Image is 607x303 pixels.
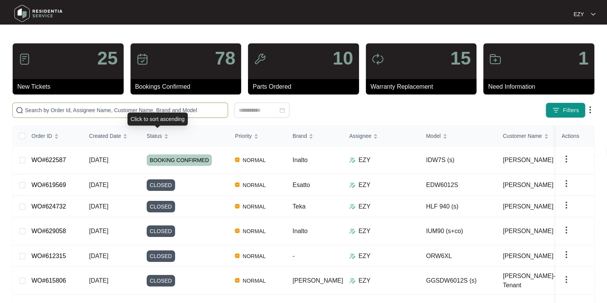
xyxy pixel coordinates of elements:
span: - [293,253,294,259]
img: filter icon [552,106,560,114]
td: GGSDW6012S (s) [420,267,497,295]
span: NORMAL [240,227,269,236]
a: WO#612315 [31,253,66,259]
span: [DATE] [89,228,108,234]
span: [DATE] [89,157,108,163]
p: 1 [578,49,589,68]
img: Assigner Icon [349,253,356,259]
a: WO#615806 [31,277,66,284]
span: CLOSED [147,225,175,237]
p: EZY [359,202,370,211]
span: CLOSED [147,250,175,262]
img: dropdown arrow [562,154,571,164]
p: 10 [332,49,353,68]
img: search-icon [16,106,23,114]
img: dropdown arrow [585,105,595,114]
span: Priority [235,132,252,140]
img: icon [372,53,384,65]
th: Actions [556,126,594,146]
img: dropdown arrow [562,250,571,259]
input: Search by Order Id, Assignee Name, Customer Name, Brand and Model [25,106,225,114]
td: EDW6012S [420,174,497,196]
span: CLOSED [147,275,175,286]
span: Esatto [293,182,310,188]
img: Vercel Logo [235,253,240,258]
a: WO#629058 [31,228,66,234]
img: Vercel Logo [235,204,240,209]
span: NORMAL [240,156,269,165]
span: [DATE] [89,253,108,259]
th: Customer Name [497,126,574,146]
p: Warranty Replacement [370,82,477,91]
span: Customer Name [503,132,542,140]
th: Assignee [343,126,420,146]
p: EZY [359,227,370,236]
span: [PERSON_NAME] [503,156,554,165]
span: Filters [563,106,579,114]
p: Need Information [488,82,594,91]
p: Parts Ordered [253,82,359,91]
span: [DATE] [89,182,108,188]
img: Vercel Logo [235,228,240,233]
img: Vercel Logo [235,278,240,283]
img: Assigner Icon [349,157,356,163]
span: Created Date [89,132,121,140]
img: residentia service logo [12,2,65,25]
th: Created Date [83,126,141,146]
img: Vercel Logo [235,157,240,162]
img: dropdown arrow [562,225,571,235]
span: [DATE] [89,277,108,284]
span: [PERSON_NAME] [503,202,554,211]
p: EZY [359,276,370,285]
img: dropdown arrow [562,275,571,284]
span: CLOSED [147,179,175,191]
span: Assignee [349,132,372,140]
p: New Tickets [17,82,124,91]
span: [PERSON_NAME] [503,227,554,236]
span: [DATE] [89,203,108,210]
span: BOOKING CONFIRMED [147,154,212,166]
img: Assigner Icon [349,182,356,188]
p: 25 [97,49,117,68]
img: dropdown arrow [562,179,571,188]
img: Assigner Icon [349,228,356,234]
th: Priority [229,126,286,146]
p: 15 [450,49,471,68]
span: Model [426,132,441,140]
span: Status [147,132,162,140]
th: Brand [286,126,343,146]
span: NORMAL [240,276,269,285]
td: HLF 940 (s) [420,196,497,217]
img: Assigner Icon [349,204,356,210]
p: Bookings Confirmed [135,82,241,91]
img: icon [489,53,501,65]
span: [PERSON_NAME] [503,180,554,190]
a: WO#624732 [31,203,66,210]
span: Brand [293,132,307,140]
td: IUM90 (s+co) [420,217,497,245]
p: 78 [215,49,235,68]
img: icon [136,53,149,65]
img: icon [254,53,266,65]
div: Click to sort ascending [127,113,188,126]
span: [PERSON_NAME] [503,252,554,261]
span: [PERSON_NAME]- Tenant [503,272,564,290]
button: filter iconFilters [546,103,585,118]
span: NORMAL [240,202,269,211]
span: NORMAL [240,180,269,190]
span: NORMAL [240,252,269,261]
span: Inalto [293,228,308,234]
img: dropdown arrow [591,12,595,16]
span: [PERSON_NAME] [293,277,343,284]
span: Inalto [293,157,308,163]
a: WO#622587 [31,157,66,163]
p: EZY [359,180,370,190]
img: Assigner Icon [349,278,356,284]
th: Status [141,126,229,146]
td: ORW6XL [420,245,497,267]
td: IDW7S (s) [420,146,497,174]
span: CLOSED [147,201,175,212]
img: icon [18,53,31,65]
p: EZY [359,252,370,261]
th: Order ID [25,126,83,146]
